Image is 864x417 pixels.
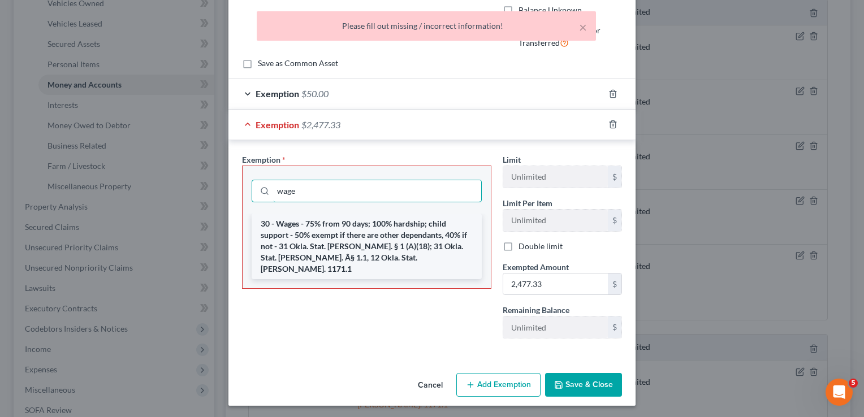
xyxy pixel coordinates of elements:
span: 5 [849,379,858,388]
span: $50.00 [301,88,329,99]
li: 30 - Wages - 75% from 90 days; 100% hardship; child support - 50% exempt if there are other depen... [252,214,482,279]
span: Exempted Amount [503,262,569,272]
button: Add Exemption [456,373,541,397]
label: Balance Unknown [519,5,582,16]
div: $ [608,316,621,338]
div: Please fill out missing / incorrect information! [266,20,587,32]
span: Closed, Sold, Moved, or Transferred [519,25,601,47]
div: $ [608,210,621,231]
span: $2,477.33 [301,119,340,130]
input: -- [503,316,608,338]
input: Search exemption rules... [273,180,481,202]
span: Exemption [256,88,299,99]
input: -- [503,166,608,188]
button: × [579,20,587,34]
div: $ [608,273,621,295]
span: Exemption [242,155,280,164]
span: Exemption [256,119,299,130]
div: $ [608,166,621,188]
label: Remaining Balance [503,304,569,316]
input: 0.00 [503,273,608,295]
button: Save & Close [545,373,622,397]
iframe: Intercom live chat [826,379,853,406]
button: Cancel [409,374,452,397]
label: Double limit [519,241,563,252]
span: Limit [503,155,521,164]
input: -- [503,210,608,231]
label: Limit Per Item [503,197,552,209]
label: Save as Common Asset [258,58,338,69]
